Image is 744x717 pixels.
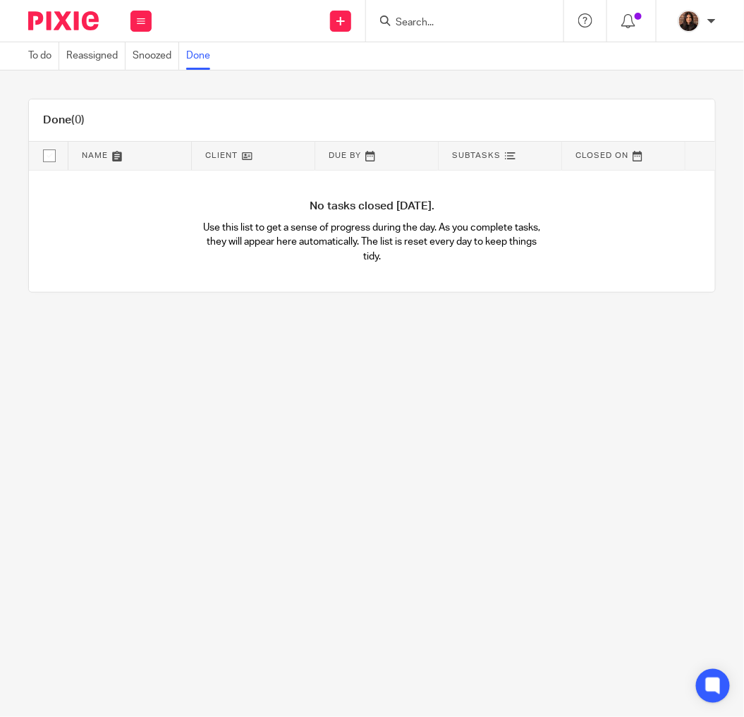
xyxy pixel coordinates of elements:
p: Use this list to get a sense of progress during the day. As you complete tasks, they will appear ... [200,221,544,264]
h4: No tasks closed [DATE]. [29,199,715,214]
img: Pixie [28,11,99,30]
a: Snoozed [133,42,179,70]
input: Search [394,17,521,30]
span: Subtasks [453,152,501,159]
a: To do [28,42,59,70]
h1: Done [43,113,85,128]
img: Headshot.jpg [678,10,700,32]
a: Reassigned [66,42,126,70]
a: Done [186,42,217,70]
span: (0) [71,114,85,125]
